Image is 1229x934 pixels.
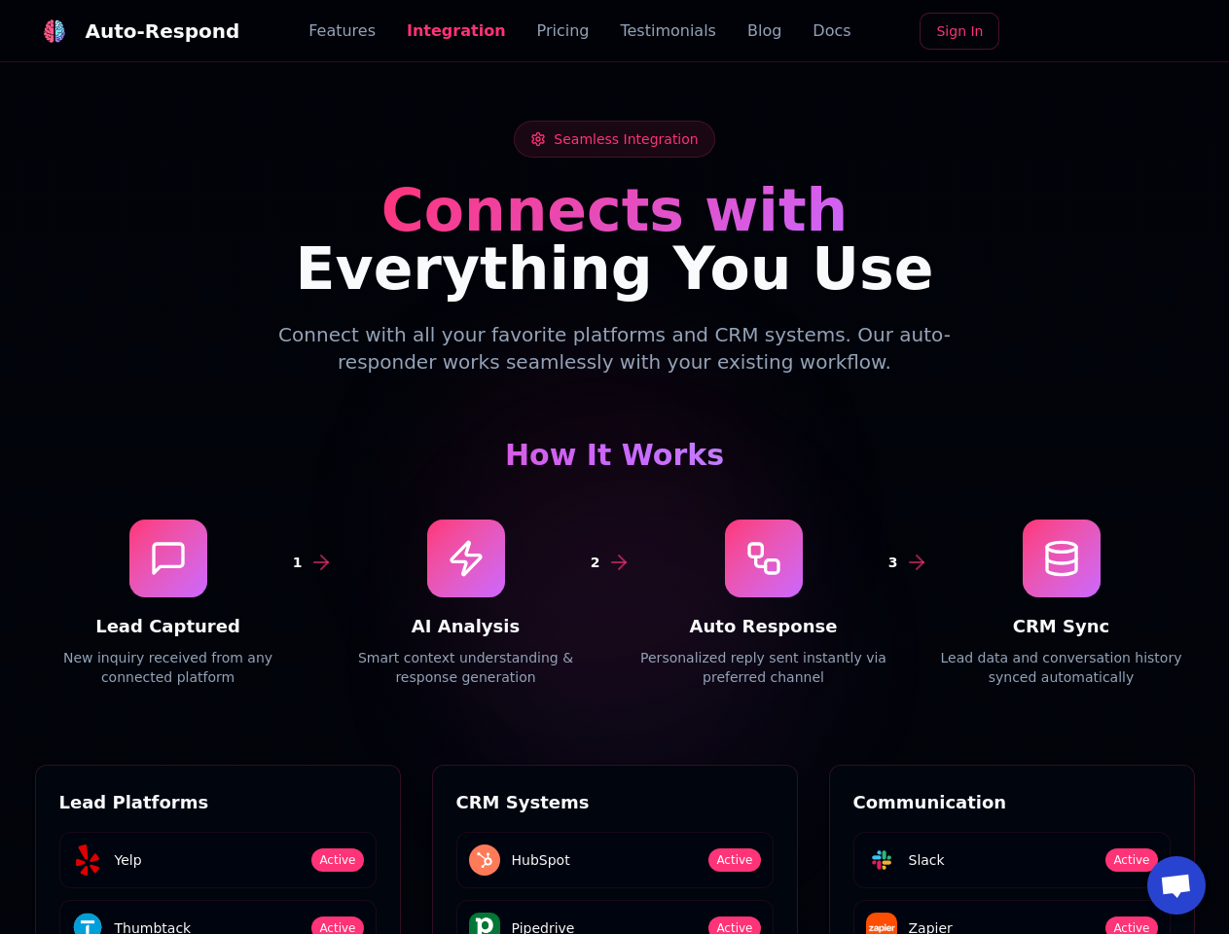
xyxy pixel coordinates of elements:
span: Active [708,848,760,872]
a: Open chat [1147,856,1206,915]
img: Yelp logo [72,844,103,876]
div: 2 [584,551,607,574]
p: Lead data and conversation history synced automatically [928,648,1195,687]
div: Auto-Respond [86,18,240,45]
p: New inquiry received from any connected platform [35,648,302,687]
a: Sign In [920,13,999,50]
img: Slack logo [866,844,897,876]
p: Connect with all your favorite platforms and CRM systems. Our auto-responder works seamlessly wit... [241,321,989,376]
a: Features [308,19,376,43]
a: Blog [747,19,781,43]
a: Testimonials [620,19,716,43]
h4: CRM Sync [928,613,1195,640]
img: HubSpot logo [469,844,500,876]
a: Docs [813,19,850,43]
img: logo.svg [43,19,66,43]
div: 1 [286,551,309,574]
span: Yelp [115,850,142,870]
h3: Communication [853,789,1171,816]
span: Active [311,848,363,872]
h3: Lead Platforms [59,789,377,816]
h3: How It Works [35,438,1195,473]
span: Everything You Use [296,234,934,303]
h4: AI Analysis [333,613,599,640]
p: Smart context understanding & response generation [333,648,599,687]
a: Integration [407,19,506,43]
a: Pricing [537,19,590,43]
div: 3 [882,551,905,574]
h4: Auto Response [631,613,897,640]
span: Active [1105,848,1157,872]
p: Personalized reply sent instantly via preferred channel [631,648,897,687]
h4: Lead Captured [35,613,302,640]
a: Auto-Respond [35,12,240,51]
span: Seamless Integration [554,129,698,149]
span: Slack [909,850,945,870]
iframe: Sign in with Google Button [1005,11,1204,54]
h3: CRM Systems [456,789,774,816]
span: HubSpot [512,850,570,870]
span: Connects with [381,176,849,244]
